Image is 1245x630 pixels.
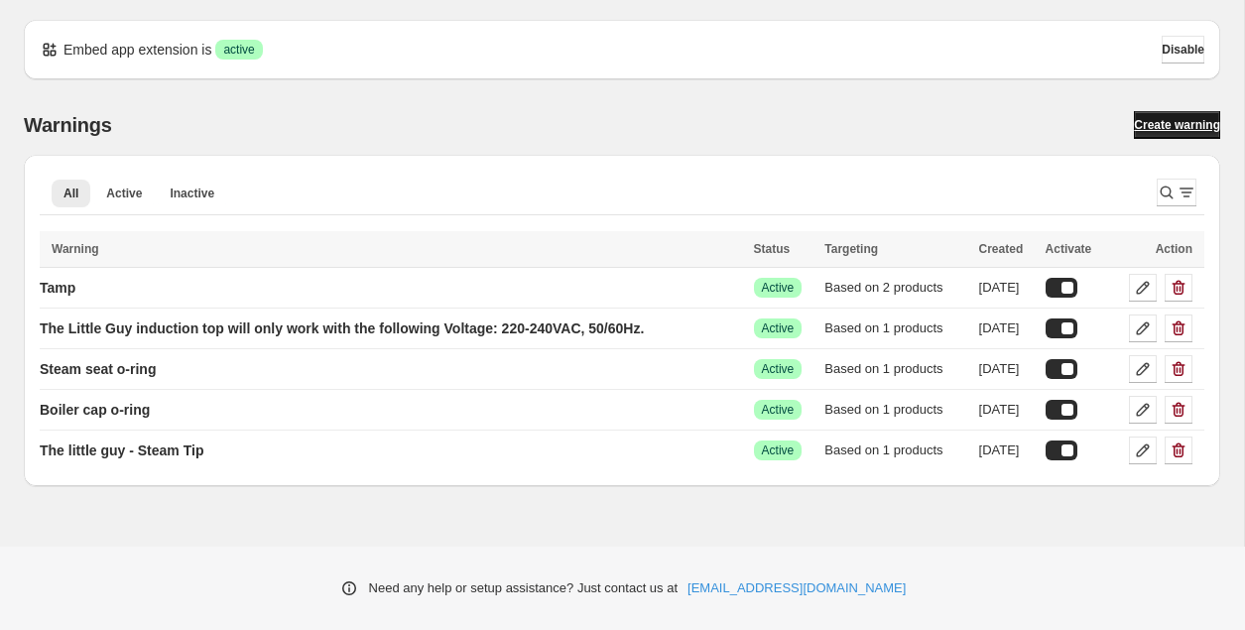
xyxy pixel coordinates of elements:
[40,353,156,385] a: Steam seat o-ring
[170,186,214,201] span: Inactive
[979,359,1034,379] div: [DATE]
[824,278,966,298] div: Based on 2 products
[1156,242,1192,256] span: Action
[979,278,1034,298] div: [DATE]
[40,435,203,466] a: The little guy - Steam Tip
[979,318,1034,338] div: [DATE]
[762,442,795,458] span: Active
[824,318,966,338] div: Based on 1 products
[687,578,906,598] a: [EMAIL_ADDRESS][DOMAIN_NAME]
[762,280,795,296] span: Active
[1162,42,1204,58] span: Disable
[24,113,112,137] h2: Warnings
[762,320,795,336] span: Active
[1046,242,1092,256] span: Activate
[979,242,1024,256] span: Created
[979,441,1034,460] div: [DATE]
[40,272,75,304] a: Tamp
[979,400,1034,420] div: [DATE]
[762,361,795,377] span: Active
[40,441,203,460] p: The little guy - Steam Tip
[40,400,150,420] p: Boiler cap o-ring
[1134,117,1220,133] span: Create warning
[63,40,211,60] p: Embed app extension is
[106,186,142,201] span: Active
[40,394,150,426] a: Boiler cap o-ring
[824,441,966,460] div: Based on 1 products
[762,402,795,418] span: Active
[52,242,99,256] span: Warning
[40,318,644,338] p: The Little Guy induction top will only work with the following Voltage: 220-240VAC, 50/60Hz.
[40,359,156,379] p: Steam seat o-ring
[824,400,966,420] div: Based on 1 products
[824,359,966,379] div: Based on 1 products
[824,242,878,256] span: Targeting
[1157,179,1196,206] button: Search and filter results
[40,313,644,344] a: The Little Guy induction top will only work with the following Voltage: 220-240VAC, 50/60Hz.
[40,278,75,298] p: Tamp
[754,242,791,256] span: Status
[63,186,78,201] span: All
[223,42,254,58] span: active
[1134,111,1220,139] a: Create warning
[1162,36,1204,63] button: Disable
